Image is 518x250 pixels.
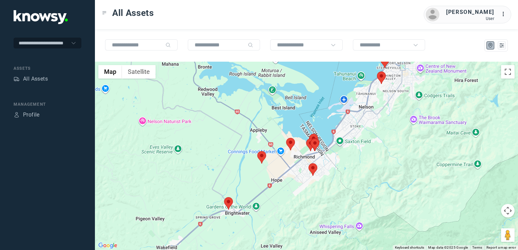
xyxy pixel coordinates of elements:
[446,16,494,21] div: User
[14,65,81,71] div: Assets
[501,204,515,217] button: Map camera controls
[486,246,516,249] a: Report a map error
[97,241,119,250] a: Open this area in Google Maps (opens a new window)
[14,101,81,107] div: Management
[14,76,20,82] div: Assets
[14,112,20,118] div: Profile
[165,42,171,48] div: Search
[501,65,515,79] button: Toggle fullscreen view
[14,75,48,83] a: AssetsAll Assets
[395,245,424,250] button: Keyboard shortcuts
[499,42,505,48] div: List
[23,75,48,83] div: All Assets
[446,8,494,16] div: [PERSON_NAME]
[14,10,68,24] img: Application Logo
[426,8,439,21] img: avatar.png
[487,42,494,48] div: Map
[501,10,509,18] div: :
[122,65,156,79] button: Show satellite imagery
[98,65,122,79] button: Show street map
[23,111,40,119] div: Profile
[501,12,508,17] tspan: ...
[248,42,253,48] div: Search
[501,10,509,19] div: :
[112,7,154,19] span: All Assets
[501,228,515,242] button: Drag Pegman onto the map to open Street View
[97,241,119,250] img: Google
[428,246,468,249] span: Map data ©2025 Google
[14,111,40,119] a: ProfileProfile
[472,246,482,249] a: Terms (opens in new tab)
[102,11,107,15] div: Toggle Menu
